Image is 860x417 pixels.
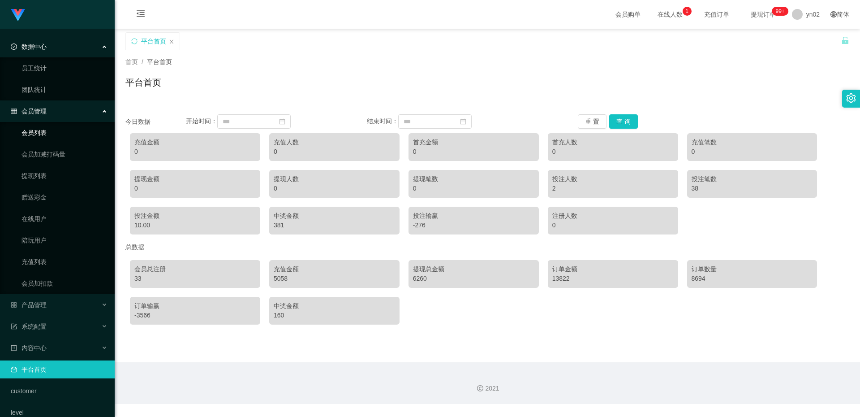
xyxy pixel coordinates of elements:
div: 投注输赢 [413,211,534,221]
div: 0 [134,184,256,193]
i: 图标: table [11,108,17,114]
i: 图标: appstore-o [11,302,17,308]
div: 总数据 [125,239,849,256]
a: 陪玩用户 [21,231,107,249]
i: 图标: close [169,39,174,44]
span: 开始时间： [186,117,217,125]
div: -276 [413,221,534,230]
span: 提现订单 [746,11,780,17]
div: 充值人数 [274,138,395,147]
a: 充值列表 [21,253,107,271]
div: 33 [134,274,256,283]
a: 会员加扣款 [21,274,107,292]
button: 查 询 [609,114,638,129]
div: 6260 [413,274,534,283]
div: 0 [274,184,395,193]
div: 提现金额 [134,174,256,184]
a: 在线用户 [21,210,107,228]
span: 平台首页 [147,58,172,65]
div: -3566 [134,311,256,320]
i: 图标: setting [846,93,856,103]
div: 0 [552,147,674,156]
div: 2 [552,184,674,193]
div: 381 [274,221,395,230]
div: 首充人数 [552,138,674,147]
span: 内容中心 [11,344,47,352]
div: 订单数量 [692,265,813,274]
i: 图标: check-circle-o [11,43,17,50]
a: 提现列表 [21,167,107,185]
div: 8694 [692,274,813,283]
div: 投注笔数 [692,174,813,184]
a: 员工统计 [21,59,107,77]
div: 13822 [552,274,674,283]
div: 会员总注册 [134,265,256,274]
i: 图标: copyright [477,385,483,391]
div: 0 [413,147,534,156]
div: 中奖金额 [274,301,395,311]
div: 2021 [122,384,853,393]
span: 数据中心 [11,43,47,50]
sup: 1 [683,7,692,16]
span: 系统配置 [11,323,47,330]
a: 会员加减打码量 [21,145,107,163]
div: 0 [692,147,813,156]
span: 结束时间： [367,117,398,125]
span: 在线人数 [653,11,687,17]
i: 图标: sync [131,38,138,44]
i: 图标: global [830,11,837,17]
i: 图标: menu-fold [125,0,156,29]
div: 提现人数 [274,174,395,184]
img: logo.9652507e.png [11,9,25,22]
div: 投注金额 [134,211,256,221]
div: 中奖金额 [274,211,395,221]
div: 今日数据 [125,117,186,126]
div: 0 [134,147,256,156]
a: 图标: dashboard平台首页 [11,361,107,378]
i: 图标: profile [11,345,17,351]
div: 0 [413,184,534,193]
span: 充值订单 [700,11,734,17]
i: 图标: calendar [279,118,285,125]
span: 会员管理 [11,108,47,115]
button: 重 置 [578,114,606,129]
p: 1 [685,7,688,16]
sup: 320 [772,7,788,16]
div: 平台首页 [141,33,166,50]
i: 图标: calendar [460,118,466,125]
div: 首充金额 [413,138,534,147]
a: customer [11,382,107,400]
a: 团队统计 [21,81,107,99]
a: 会员列表 [21,124,107,142]
div: 38 [692,184,813,193]
div: 投注人数 [552,174,674,184]
div: 提现笔数 [413,174,534,184]
div: 10.00 [134,221,256,230]
div: 充值金额 [134,138,256,147]
div: 充值金额 [274,265,395,274]
span: 首页 [125,58,138,65]
h1: 平台首页 [125,76,161,89]
i: 图标: form [11,323,17,330]
div: 订单输赢 [134,301,256,311]
span: 产品管理 [11,301,47,308]
div: 160 [274,311,395,320]
div: 0 [552,221,674,230]
div: 充值笔数 [692,138,813,147]
div: 提现总金额 [413,265,534,274]
div: 0 [274,147,395,156]
div: 注册人数 [552,211,674,221]
a: 赠送彩金 [21,188,107,206]
div: 5058 [274,274,395,283]
div: 订单金额 [552,265,674,274]
i: 图标: unlock [841,36,849,44]
span: / [142,58,143,65]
